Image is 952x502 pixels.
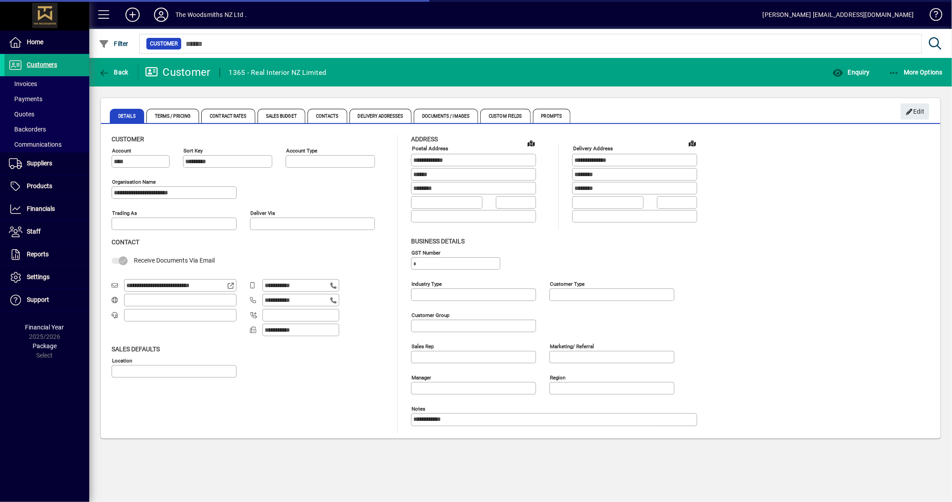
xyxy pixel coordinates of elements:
mat-label: Sales rep [412,343,434,349]
mat-label: Manager [412,374,431,380]
div: Customer [145,65,211,79]
span: Business details [411,238,465,245]
span: Enquiry [832,69,869,76]
a: Staff [4,221,89,243]
span: Filter [99,40,129,47]
span: Settings [27,273,50,280]
a: Support [4,289,89,311]
span: Package [33,342,57,350]
span: Custom Fields [480,109,530,123]
a: Backorders [4,122,89,137]
a: View on map [685,136,699,150]
span: Financials [27,205,55,212]
span: Terms / Pricing [146,109,200,123]
mat-label: Industry type [412,280,442,287]
mat-label: GST Number [412,249,441,255]
div: [PERSON_NAME] [EMAIL_ADDRESS][DOMAIN_NAME] [763,8,914,22]
span: Contact [112,239,139,246]
a: Suppliers [4,152,89,175]
span: Home [27,38,43,45]
mat-label: Region [550,374,565,380]
a: Payments [4,91,89,107]
span: Invoices [9,80,37,87]
mat-label: Notes [412,405,425,411]
span: Edit [906,104,925,119]
span: Receive Documents Via Email [134,257,215,264]
span: Documents / Images [414,109,478,123]
mat-label: Location [112,357,132,363]
mat-label: Account Type [286,148,317,154]
span: Communications [9,141,62,148]
mat-label: Deliver via [250,210,275,216]
mat-label: Customer group [412,312,449,318]
span: More Options [889,69,943,76]
a: Invoices [4,76,89,91]
a: Home [4,31,89,53]
mat-label: Customer type [550,280,585,287]
span: Sales defaults [112,346,160,353]
span: Products [27,182,52,189]
span: Contacts [308,109,347,123]
a: Settings [4,266,89,288]
a: Reports [4,243,89,266]
button: More Options [886,64,945,80]
span: Quotes [9,111,34,118]
span: Payments [9,95,42,103]
mat-label: Marketing/ Referral [550,343,594,349]
span: Customer [150,39,178,48]
span: Sales Budget [258,109,305,123]
a: Financials [4,198,89,220]
div: 1365 - Real Interior NZ Limited [229,66,327,80]
button: Edit [901,103,929,119]
span: Back [99,69,129,76]
button: Filter [96,36,131,52]
div: The Woodsmiths NZ Ltd . [175,8,247,22]
app-page-header-button: Back [89,64,138,80]
button: Enquiry [830,64,872,80]
span: Delivery Addresses [349,109,412,123]
span: Staff [27,228,41,235]
mat-label: Organisation name [112,179,156,185]
span: Support [27,296,49,303]
span: Customer [112,136,144,143]
span: Backorders [9,126,46,133]
span: Prompts [533,109,571,123]
span: Contract Rates [201,109,255,123]
mat-label: Account [112,148,131,154]
a: View on map [524,136,538,150]
span: Address [411,136,438,143]
span: Customers [27,61,57,68]
span: Reports [27,251,49,258]
button: Add [118,7,147,23]
button: Back [96,64,131,80]
a: Products [4,175,89,198]
a: Communications [4,137,89,152]
a: Knowledge Base [923,2,941,31]
span: Details [110,109,144,123]
span: Suppliers [27,160,52,167]
a: Quotes [4,107,89,122]
button: Profile [147,7,175,23]
mat-label: Trading as [112,210,137,216]
mat-label: Sort key [183,148,203,154]
span: Financial Year [25,324,64,331]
